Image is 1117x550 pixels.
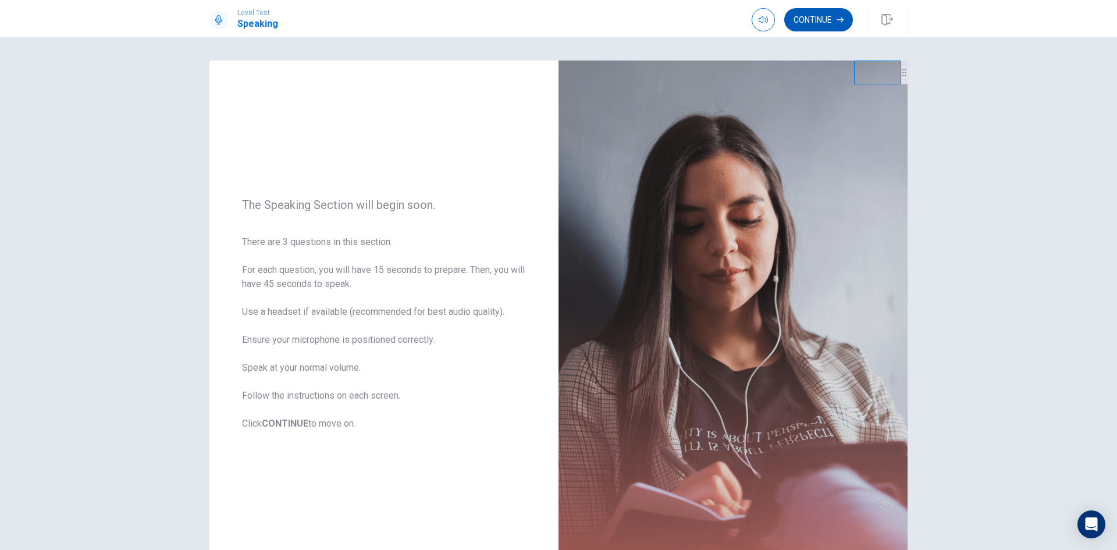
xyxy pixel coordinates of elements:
h1: Speaking [237,17,278,31]
b: CONTINUE [262,418,308,429]
span: There are 3 questions in this section. For each question, you will have 15 seconds to prepare. Th... [242,235,526,431]
span: Level Test [237,9,278,17]
span: The Speaking Section will begin soon. [242,198,526,212]
button: Continue [784,8,853,31]
div: Open Intercom Messenger [1077,510,1105,538]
